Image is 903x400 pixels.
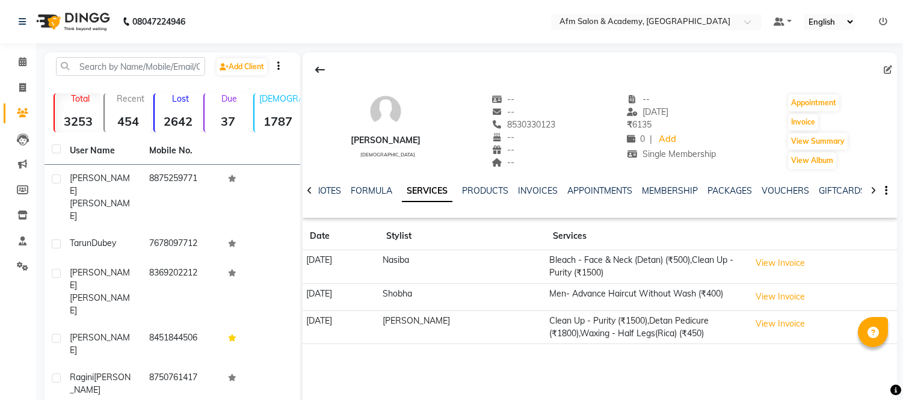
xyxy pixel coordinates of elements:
[492,144,515,155] span: --
[379,283,546,310] td: Shobha
[642,185,698,196] a: MEMBERSHIP
[650,133,652,146] span: |
[360,152,415,158] span: [DEMOGRAPHIC_DATA]
[627,134,645,144] span: 0
[70,267,130,291] span: [PERSON_NAME]
[70,332,130,355] span: [PERSON_NAME]
[750,315,810,333] button: View Invoice
[109,93,151,104] p: Recent
[627,119,652,130] span: 6135
[91,238,116,248] span: Dubey
[132,5,185,38] b: 08047224946
[254,114,301,129] strong: 1787
[314,185,341,196] a: NOTES
[707,185,752,196] a: PACKAGES
[142,165,221,230] td: 8875259771
[492,119,556,130] span: 8530330123
[60,93,101,104] p: Total
[546,223,746,250] th: Services
[788,152,836,169] button: View Album
[55,114,101,129] strong: 3253
[31,5,113,38] img: logo
[492,106,515,117] span: --
[351,185,392,196] a: FORMULA
[402,180,452,202] a: SERVICES
[567,185,632,196] a: APPOINTMENTS
[762,185,809,196] a: VOUCHERS
[750,254,810,272] button: View Invoice
[105,114,151,129] strong: 454
[307,58,333,81] div: Back to Client
[70,198,130,221] span: [PERSON_NAME]
[303,283,379,310] td: [DATE]
[142,324,221,364] td: 8451844506
[379,310,546,344] td: [PERSON_NAME]
[627,94,650,105] span: --
[351,134,421,147] div: [PERSON_NAME]
[70,372,131,395] span: [PERSON_NAME]
[205,114,251,129] strong: 37
[518,185,558,196] a: INVOICES
[70,292,130,316] span: [PERSON_NAME]
[70,372,94,383] span: Ragini
[546,283,746,310] td: Men- Advance Haircut Without Wash (₹400)
[819,185,866,196] a: GIFTCARDS
[207,93,251,104] p: Due
[546,310,746,344] td: Clean Up - Purity (₹1500),Detan Pedicure (₹1800),Waxing - Half Legs(Rica) (₹450)
[368,93,404,129] img: avatar
[303,310,379,344] td: [DATE]
[788,94,839,111] button: Appointment
[142,230,221,259] td: 7678097712
[788,133,848,150] button: View Summary
[303,250,379,284] td: [DATE]
[492,157,515,168] span: --
[259,93,301,104] p: [DEMOGRAPHIC_DATA]
[379,223,546,250] th: Stylist
[142,259,221,324] td: 8369202212
[750,288,810,306] button: View Invoice
[462,185,508,196] a: PRODUCTS
[56,57,205,76] input: Search by Name/Mobile/Email/Code
[657,131,678,148] a: Add
[627,106,668,117] span: [DATE]
[788,114,818,131] button: Invoice
[492,94,515,105] span: --
[492,132,515,143] span: --
[852,352,891,388] iframe: chat widget
[379,250,546,284] td: Nasiba
[546,250,746,284] td: Bleach - Face & Neck (Detan) (₹500),Clean Up - Purity (₹1500)
[217,58,267,75] a: Add Client
[303,223,379,250] th: Date
[627,149,716,159] span: Single Membership
[70,238,91,248] span: Tarun
[142,137,221,165] th: Mobile No.
[159,93,201,104] p: Lost
[155,114,201,129] strong: 2642
[70,173,130,196] span: [PERSON_NAME]
[63,137,142,165] th: User Name
[627,119,632,130] span: ₹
